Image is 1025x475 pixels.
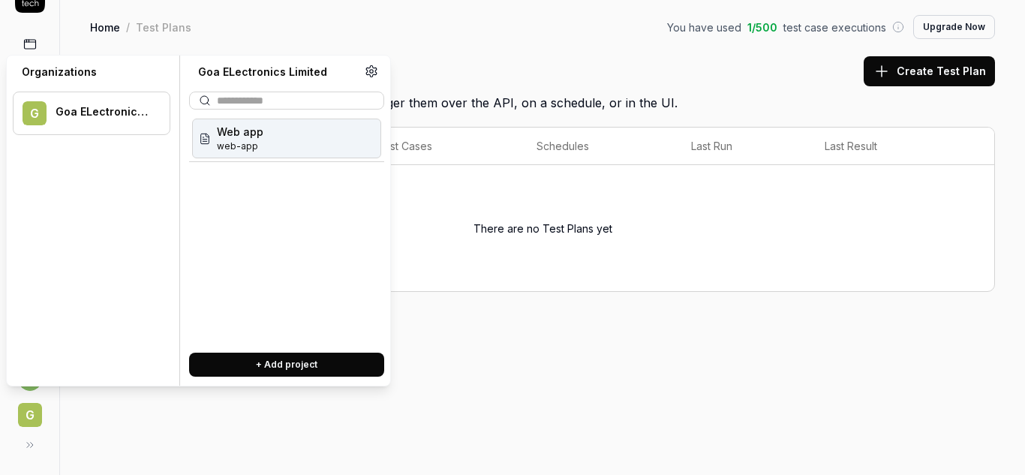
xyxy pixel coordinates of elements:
[90,54,207,88] h1: Test Plans
[365,65,378,83] a: Organization settings
[217,124,263,140] span: Web app
[362,128,522,165] th: Test Cases
[126,20,130,35] div: /
[23,101,47,125] span: G
[676,128,810,165] th: Last Run
[189,65,365,80] div: Goa ELectronics Limited
[136,20,191,35] div: Test Plans
[747,20,777,35] span: 1 / 500
[13,65,170,80] div: Organizations
[667,20,741,35] span: You have used
[106,174,979,282] div: There are no Test Plans yet
[56,105,150,119] div: Goa ELectronics Limited
[189,116,384,341] div: Suggestions
[217,140,263,153] span: Project ID: eT46
[810,128,964,165] th: Last Result
[783,20,886,35] span: test case executions
[90,88,995,112] h2: Groups of Test Cases that can be run as a unit. Trigger them over the API, on a schedule, or in t...
[13,92,170,135] button: GGoa ELectronics Limited
[6,391,53,430] button: G
[522,128,676,165] th: Schedules
[913,15,995,39] button: Upgrade Now
[90,20,120,35] a: Home
[189,353,384,377] button: + Add project
[18,403,42,427] span: G
[864,56,995,86] button: Create Test Plan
